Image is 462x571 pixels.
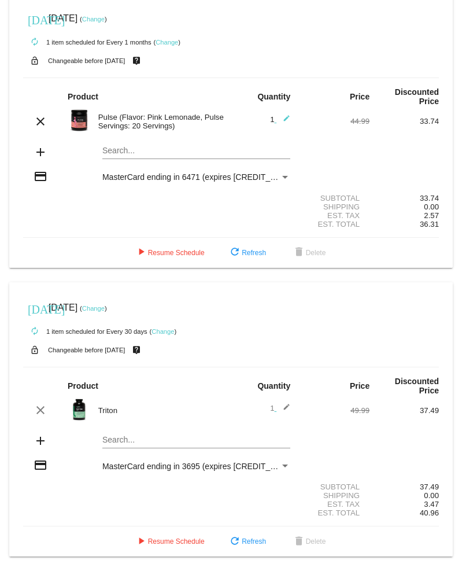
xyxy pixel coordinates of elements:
[130,342,143,358] mat-icon: live_help
[34,434,47,448] mat-icon: add
[300,482,369,491] div: Subtotal
[68,381,98,391] strong: Product
[68,109,91,132] img: Image-1-Carousel-Pulse-20S-Pink-Lemonade-Transp.png
[300,117,369,126] div: 44.99
[300,194,369,202] div: Subtotal
[300,491,369,500] div: Shipping
[48,57,125,64] small: Changeable before [DATE]
[420,509,439,517] span: 40.96
[28,325,42,338] mat-icon: autorenew
[82,16,105,23] a: Change
[395,377,439,395] strong: Discounted Price
[369,406,439,415] div: 37.49
[102,462,323,471] span: MasterCard ending in 3695 (expires [CREDIT_CARD_DATA])
[151,328,174,335] a: Change
[34,145,47,159] mat-icon: add
[350,381,369,391] strong: Price
[350,92,369,101] strong: Price
[153,39,180,46] small: ( )
[28,53,42,68] mat-icon: lock_open
[156,39,178,46] a: Change
[292,535,306,549] mat-icon: delete
[424,202,439,211] span: 0.00
[283,242,335,263] button: Delete
[369,194,439,202] div: 33.74
[28,342,42,358] mat-icon: lock_open
[276,115,290,128] mat-icon: edit
[82,305,105,312] a: Change
[424,500,439,509] span: 3.47
[292,246,306,260] mat-icon: delete
[134,537,205,546] span: Resume Schedule
[292,249,326,257] span: Delete
[68,398,91,421] img: Image-1-Carousel-Triton-Transp.png
[134,246,148,260] mat-icon: play_arrow
[283,531,335,552] button: Delete
[102,436,290,445] input: Search...
[257,381,290,391] strong: Quantity
[219,242,275,263] button: Refresh
[34,170,47,183] mat-icon: credit_card
[219,531,275,552] button: Refresh
[369,117,439,126] div: 33.74
[130,53,143,68] mat-icon: live_help
[276,403,290,417] mat-icon: edit
[150,328,177,335] small: ( )
[80,16,107,23] small: ( )
[23,328,147,335] small: 1 item scheduled for Every 30 days
[34,115,47,128] mat-icon: clear
[125,242,214,263] button: Resume Schedule
[228,537,266,546] span: Refresh
[420,220,439,229] span: 36.31
[395,87,439,106] strong: Discounted Price
[228,246,242,260] mat-icon: refresh
[424,491,439,500] span: 0.00
[134,535,148,549] mat-icon: play_arrow
[270,115,290,124] span: 1
[300,202,369,211] div: Shipping
[300,500,369,509] div: Est. Tax
[102,172,290,182] mat-select: Payment Method
[292,537,326,546] span: Delete
[228,535,242,549] mat-icon: refresh
[369,482,439,491] div: 37.49
[300,509,369,517] div: Est. Total
[28,35,42,49] mat-icon: autorenew
[257,92,290,101] strong: Quantity
[125,531,214,552] button: Resume Schedule
[228,249,266,257] span: Refresh
[424,211,439,220] span: 2.57
[300,220,369,229] div: Est. Total
[28,301,42,315] mat-icon: [DATE]
[102,462,290,471] mat-select: Payment Method
[102,172,323,182] span: MasterCard ending in 6471 (expires [CREDIT_CARD_DATA])
[134,249,205,257] span: Resume Schedule
[34,458,47,472] mat-icon: credit_card
[300,211,369,220] div: Est. Tax
[80,305,107,312] small: ( )
[270,404,290,412] span: 1
[102,146,290,156] input: Search...
[23,39,151,46] small: 1 item scheduled for Every 1 months
[68,92,98,101] strong: Product
[48,347,125,353] small: Changeable before [DATE]
[93,406,231,415] div: Triton
[300,406,369,415] div: 49.99
[93,113,231,130] div: Pulse (Flavor: Pink Lemonade, Pulse Servings: 20 Servings)
[28,12,42,26] mat-icon: [DATE]
[34,403,47,417] mat-icon: clear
